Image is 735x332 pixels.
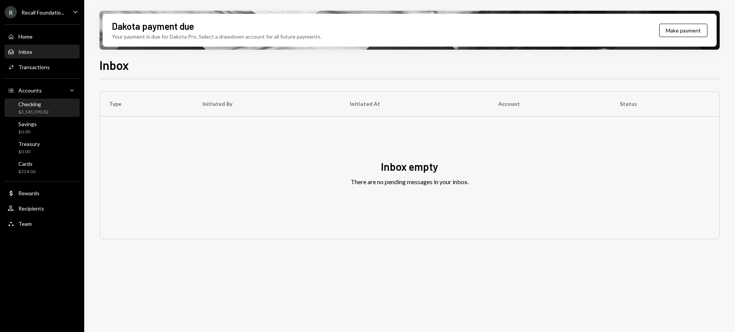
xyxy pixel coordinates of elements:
div: $224.06 [18,168,36,175]
div: Dakota payment due [112,20,194,32]
a: Treasury$0.00 [5,138,80,157]
th: Initiated By [193,92,341,116]
div: Treasury [18,141,40,147]
th: Initiated At [341,92,489,116]
div: Savings [18,121,37,127]
th: Account [489,92,611,116]
a: Rewards [5,186,80,200]
th: Status [611,92,719,116]
div: Accounts [18,87,42,94]
div: $3,145,390.82 [18,109,49,115]
div: Team [18,220,32,227]
a: Recipients [5,201,80,215]
div: Transactions [18,64,50,70]
div: Checking [18,101,49,107]
a: Transactions [5,60,80,74]
div: Your payment is due for Dakota Pro. Select a drawdown account for all future payments. [112,32,322,40]
a: Checking$3,145,390.82 [5,99,80,117]
div: Cards [18,160,36,167]
div: $0.00 [18,149,40,155]
a: Inbox [5,45,80,58]
a: Savings$0.00 [5,118,80,137]
div: Inbox empty [381,159,438,174]
div: R [5,6,17,18]
a: Team [5,217,80,230]
div: Inbox [18,49,32,55]
div: There are no pending messages in your inbox. [351,177,469,186]
div: $0.00 [18,129,37,135]
a: Accounts [5,83,80,97]
div: Rewards [18,190,39,196]
div: Home [18,33,33,40]
th: Type [100,92,193,116]
h1: Inbox [100,57,129,73]
div: Recipients [18,205,44,212]
div: Recall Foundatio... [21,9,64,16]
button: Make payment [659,24,707,37]
a: Cards$224.06 [5,158,80,177]
a: Home [5,29,80,43]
